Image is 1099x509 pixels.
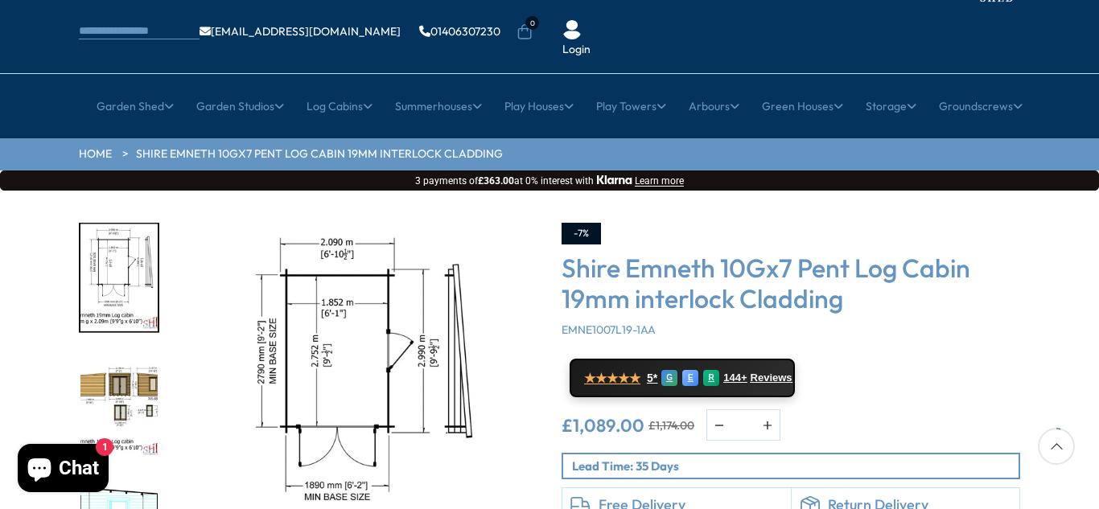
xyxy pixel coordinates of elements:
del: £1,174.00 [648,420,694,431]
div: G [661,370,677,386]
a: HOME [79,146,112,162]
a: Log Cabins [307,86,373,126]
div: 4 / 12 [79,349,159,459]
a: Play Towers [596,86,666,126]
span: EMNE1007L19-1AA [562,322,656,337]
span: 0 [525,16,539,30]
a: ★★★★★ 5* G E R 144+ Reviews [570,359,795,397]
a: Shire Emneth 10Gx7 Pent Log Cabin 19mm interlock Cladding [136,146,503,162]
p: Lead Time: 35 Days [572,458,1019,474]
a: Green Houses [762,86,843,126]
img: 2990g209010gx7Emneth19mmLINEMFT_68e7d8f7-1e53-4ef6-9a58-911b5e10e29c_200x200.jpg [80,351,158,458]
h3: Shire Emneth 10Gx7 Pent Log Cabin 19mm interlock Cladding [562,252,1020,314]
span: ★★★★★ [584,371,640,386]
a: [EMAIL_ADDRESS][DOMAIN_NAME] [200,26,401,37]
a: 01406307230 [419,26,500,37]
a: Login [562,42,591,58]
div: E [682,370,698,386]
inbox-online-store-chat: Shopify online store chat [13,444,113,496]
a: Garden Studios [196,86,284,126]
a: Play Houses [504,86,574,126]
ins: £1,089.00 [562,417,644,434]
a: Garden Shed [97,86,174,126]
a: Storage [866,86,916,126]
span: 144+ [723,371,747,384]
a: 0 [517,24,533,40]
div: 3 / 12 [79,223,159,333]
a: Arbours [689,86,739,126]
a: Summerhouses [395,86,482,126]
img: User Icon [562,20,582,39]
a: Groundscrews [939,86,1023,126]
div: -7% [562,223,601,244]
span: Reviews [751,371,792,384]
img: 2990g209010gx7Emneth19mmPLAN_d4ba3b4a-96d8-4d00-8955-d493a1658387_200x200.jpg [80,224,158,331]
div: R [703,370,719,386]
